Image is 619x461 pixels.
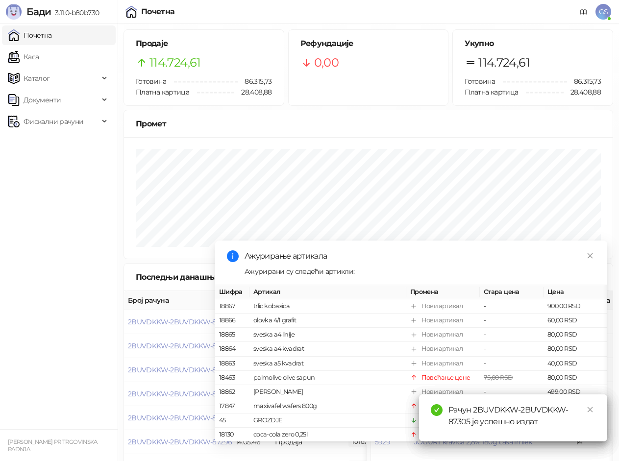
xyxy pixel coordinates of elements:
td: 18862 [215,385,249,399]
h5: Укупно [465,38,601,49]
span: 75,00 RSD [484,373,513,381]
div: Последњи данашњи рачуни [136,271,266,283]
td: 499,00 RSD [544,385,607,399]
td: coca-cola zero 0,25l [249,428,406,442]
td: trlic kobasica [249,299,406,314]
th: Стара цена [480,285,544,299]
div: Нови артикал [421,387,463,397]
td: - [480,328,544,342]
a: Каса [8,47,39,67]
td: 60,00 RSD [544,314,607,328]
button: 2BUVDKKW-2BUVDKKW-87298 [128,389,232,398]
th: Промена [406,285,480,299]
span: Платна картица [465,88,518,97]
div: Рачун 2BUVDKKW-2BUVDKKW-87305 је успешно издат [448,404,595,428]
div: Нови артикал [421,330,463,340]
td: 18867 [215,299,249,314]
span: 0,00 [314,53,339,72]
span: Готовина [136,77,166,86]
td: 40,00 RSD [544,356,607,370]
span: Бади [26,6,51,18]
span: 86.315,73 [238,76,272,87]
td: - [480,314,544,328]
td: 18865 [215,328,249,342]
h5: Продаје [136,38,272,49]
td: 18864 [215,342,249,356]
div: Нови артикал [421,344,463,354]
span: 114.724,61 [149,53,201,72]
span: Документи [24,90,61,110]
td: - [480,342,544,356]
div: Повећање цене [421,372,470,382]
td: maxivafel wafers 800g [249,399,406,413]
div: Ажурирање артикала [245,250,595,262]
span: Фискални рачуни [24,112,83,131]
td: sveska a4 linije [249,328,406,342]
td: olovka 4/1 grafit [249,314,406,328]
th: Број рачуна [124,291,232,310]
button: 2BUVDKKW-2BUVDKKW-87301 [128,317,230,326]
div: Промет [136,118,601,130]
td: 80,00 RSD [544,328,607,342]
td: GROZDJE [249,413,406,428]
td: sveska a4 kvadrat [249,342,406,356]
span: Готовина [465,77,495,86]
span: GS [595,4,611,20]
td: - [480,385,544,399]
button: 2BUVDKKW-2BUVDKKW-87300 [128,341,232,350]
span: close [587,406,594,413]
td: palmolive olive sapun [249,370,406,385]
a: Документација [576,4,592,20]
td: 17847 [215,399,249,413]
td: 18463 [215,370,249,385]
div: Нови артикал [421,301,463,311]
span: 86.315,73 [567,76,601,87]
span: 3.11.0-b80b730 [51,8,99,17]
span: check-circle [431,404,443,416]
span: close [587,252,594,259]
div: Нови артикал [421,315,463,325]
td: sveska a5 kvadrat [249,356,406,370]
span: 114.724,61 [478,53,530,72]
span: 28.408,88 [564,87,601,97]
td: - [480,299,544,314]
a: Close [585,404,595,415]
th: Цена [544,285,607,299]
div: Нови артикал [421,358,463,368]
td: 18130 [215,428,249,442]
div: Почетна [141,8,175,16]
td: 80,00 RSD [544,370,607,385]
td: 900,00 RSD [544,299,607,314]
button: 2BUVDKKW-2BUVDKKW-87299 [128,365,232,374]
button: 2BUVDKKW-2BUVDKKW-87296 [128,437,232,446]
button: 2BUVDKKW-2BUVDKKW-87297 [128,413,231,422]
th: Артикал [249,285,406,299]
a: Почетна [8,25,52,45]
td: 45 [215,413,249,428]
a: Close [585,250,595,261]
div: Ажурирани су следећи артикли: [245,266,595,277]
span: Платна картица [136,88,189,97]
th: Шифра [215,285,249,299]
img: Logo [6,4,22,20]
td: 18866 [215,314,249,328]
td: 80,00 RSD [544,342,607,356]
span: info-circle [227,250,239,262]
span: 28.408,88 [234,87,272,97]
td: 18863 [215,356,249,370]
td: - [480,356,544,370]
td: [PERSON_NAME] [249,385,406,399]
span: Каталог [24,69,50,88]
h5: Рефундације [300,38,437,49]
small: [PERSON_NAME] PR TRGOVINSKA RADNJA [8,438,98,453]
